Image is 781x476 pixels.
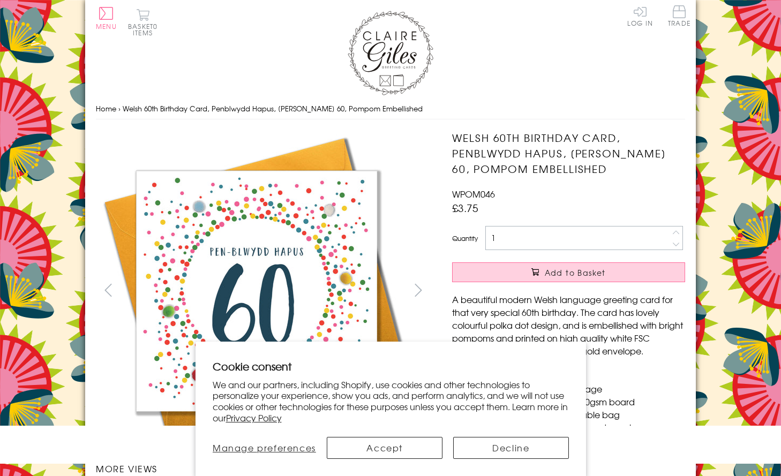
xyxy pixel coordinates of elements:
[226,411,282,424] a: Privacy Policy
[96,98,685,120] nav: breadcrumbs
[213,441,316,454] span: Manage preferences
[123,103,423,114] span: Welsh 60th Birthday Card, Penblwydd Hapus, [PERSON_NAME] 60, Pompom Embellished
[96,130,417,451] img: Welsh 60th Birthday Card, Penblwydd Hapus, Dotty 60, Pompom Embellished
[118,103,121,114] span: ›
[348,11,433,95] img: Claire Giles Greetings Cards
[213,359,569,374] h2: Cookie consent
[96,103,116,114] a: Home
[96,278,120,302] button: prev
[452,187,495,200] span: WPOM046
[213,379,569,424] p: We and our partners, including Shopify, use cookies and other technologies to personalize your ex...
[96,21,117,31] span: Menu
[668,5,690,26] span: Trade
[452,262,685,282] button: Add to Basket
[407,278,431,302] button: next
[668,5,690,28] a: Trade
[96,462,431,475] h3: More views
[128,9,157,36] button: Basket0 items
[213,437,317,459] button: Manage preferences
[453,437,569,459] button: Decline
[627,5,653,26] a: Log In
[133,21,157,37] span: 0 items
[452,293,685,357] p: A beautiful modern Welsh language greeting card for that very special 60th birthday. The card has...
[452,130,685,176] h1: Welsh 60th Birthday Card, Penblwydd Hapus, [PERSON_NAME] 60, Pompom Embellished
[452,233,478,243] label: Quantity
[545,267,606,278] span: Add to Basket
[327,437,442,459] button: Accept
[96,7,117,29] button: Menu
[452,200,478,215] span: £3.75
